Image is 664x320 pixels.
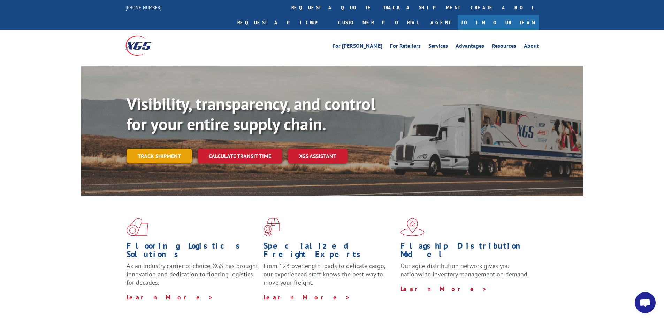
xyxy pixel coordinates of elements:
a: Open chat [635,292,656,313]
a: For [PERSON_NAME] [333,43,382,51]
a: Customer Portal [333,15,423,30]
a: Learn More > [127,293,213,301]
a: Calculate transit time [198,149,282,164]
a: Resources [492,43,516,51]
h1: Flooring Logistics Solutions [127,242,258,262]
a: Agent [423,15,458,30]
h1: Specialized Freight Experts [264,242,395,262]
span: As an industry carrier of choice, XGS has brought innovation and dedication to flooring logistics... [127,262,258,287]
a: Request a pickup [232,15,333,30]
a: Learn More > [400,285,487,293]
img: xgs-icon-total-supply-chain-intelligence-red [127,218,148,236]
a: Join Our Team [458,15,539,30]
a: Learn More > [264,293,350,301]
a: [PHONE_NUMBER] [125,4,162,11]
a: Advantages [456,43,484,51]
a: For Retailers [390,43,421,51]
h1: Flagship Distribution Model [400,242,532,262]
a: Services [428,43,448,51]
span: Our agile distribution network gives you nationwide inventory management on demand. [400,262,529,278]
a: About [524,43,539,51]
img: xgs-icon-flagship-distribution-model-red [400,218,425,236]
b: Visibility, transparency, and control for your entire supply chain. [127,93,375,135]
a: Track shipment [127,149,192,163]
a: XGS ASSISTANT [288,149,348,164]
img: xgs-icon-focused-on-flooring-red [264,218,280,236]
p: From 123 overlength loads to delicate cargo, our experienced staff knows the best way to move you... [264,262,395,293]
